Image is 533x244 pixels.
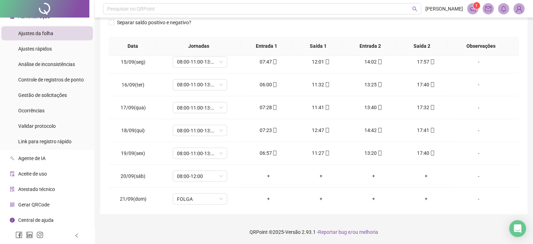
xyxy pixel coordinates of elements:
span: FOLGA [177,193,223,204]
span: Gerar QRCode [18,202,49,207]
span: mobile [272,82,277,87]
div: 06:00 [248,81,289,88]
div: 07:28 [248,104,289,111]
span: 08:00-11:00-13:00-18:00 [177,102,223,113]
span: Gestão de solicitações [18,92,67,98]
span: Versão [285,229,301,235]
span: mobile [324,59,330,64]
div: 17:32 [405,104,447,111]
span: Central de ajuda [18,217,54,223]
sup: 1 [473,2,480,9]
span: Validar protocolo [18,123,56,129]
div: + [405,195,447,203]
span: mobile [324,128,330,133]
span: 08:00-11:00-13:00-18:00 [177,79,223,90]
span: Separar saldo positivo e negativo? [114,19,194,26]
div: 13:20 [353,149,394,157]
div: 14:42 [353,126,394,134]
span: 19/09(sex) [121,150,145,156]
span: mobile [429,82,435,87]
div: 17:40 [405,149,447,157]
div: Open Intercom Messenger [509,220,526,237]
span: mobile [272,105,277,110]
span: 17/09(qua) [121,105,146,110]
span: 18/09(qui) [121,127,145,133]
span: mobile [377,82,382,87]
span: Análise de inconsistências [18,61,75,67]
div: 13:40 [353,104,394,111]
span: mobile [377,105,382,110]
span: search [412,6,417,12]
div: + [405,172,447,180]
span: mobile [429,128,435,133]
th: Observações [448,37,514,56]
th: Entrada 1 [240,37,292,56]
div: 11:27 [300,149,342,157]
span: left [74,233,79,238]
span: [PERSON_NAME] [425,5,463,13]
span: mobile [429,151,435,156]
span: mobile [377,128,382,133]
span: mobile [272,151,277,156]
span: mobile [272,59,277,64]
th: Data [109,37,157,56]
span: mobile [272,128,277,133]
span: audit [10,171,15,176]
span: 08:00-11:00-13:00-18:00 [177,57,223,67]
div: 17:57 [405,58,447,66]
span: mobile [324,151,330,156]
div: + [248,195,289,203]
span: facebook [15,231,22,238]
div: - [458,81,499,88]
th: Jornadas [157,37,240,56]
div: + [300,195,342,203]
span: Reportar bug e/ou melhoria [318,229,378,235]
span: notification [470,6,476,12]
span: Ajustes rápidos [18,46,52,52]
span: mobile [429,105,435,110]
div: - [458,195,499,203]
span: qrcode [10,202,15,207]
span: 16/09(ter) [122,82,144,87]
div: 06:57 [248,149,289,157]
div: + [248,172,289,180]
span: info-circle [10,218,15,223]
div: 17:40 [405,81,447,88]
th: Saída 1 [292,37,344,56]
span: instagram [36,231,43,238]
img: 93680 [514,4,524,14]
span: 20/09(sáb) [121,173,145,179]
th: Saída 2 [396,37,448,56]
div: - [458,104,499,111]
div: 07:23 [248,126,289,134]
span: 21/09(dom) [120,196,146,202]
span: bell [500,6,507,12]
span: mail [485,6,491,12]
div: 17:41 [405,126,447,134]
div: + [300,172,342,180]
span: 08:00-11:00-13:00-18:00 [177,148,223,158]
div: 11:32 [300,81,342,88]
span: linkedin [26,231,33,238]
span: 1 [475,3,478,8]
span: Aceite de uso [18,171,47,177]
span: 08:00-11:00-13:00-18:00 [177,125,223,136]
div: + [353,195,394,203]
span: Observações [453,42,508,50]
div: - [458,172,499,180]
span: mobile [324,105,330,110]
span: mobile [377,59,382,64]
span: mobile [324,82,330,87]
div: + [353,172,394,180]
span: 15/09(seg) [121,59,145,65]
span: mobile [377,151,382,156]
span: Controle de registros de ponto [18,77,84,83]
span: solution [10,187,15,192]
span: 08:00-12:00 [177,171,223,181]
div: - [458,126,499,134]
div: 13:25 [353,81,394,88]
th: Entrada 2 [344,37,396,56]
div: 12:47 [300,126,342,134]
span: Ajustes da folha [18,31,53,36]
div: 11:41 [300,104,342,111]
